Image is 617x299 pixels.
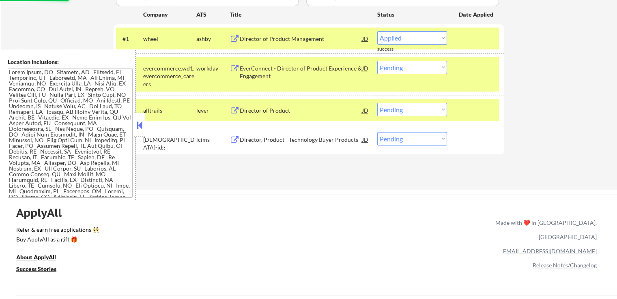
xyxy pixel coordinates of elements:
[16,206,71,220] div: ApplyAll
[377,46,410,53] div: success
[16,227,326,235] a: Refer & earn free applications 👯‍♀️
[8,58,133,66] div: Location Inclusions:
[196,35,230,43] div: ashby
[123,35,137,43] div: #1
[196,136,230,144] div: icims
[533,262,597,269] a: Release Notes/Changelog
[196,64,230,73] div: workday
[240,107,362,115] div: Director of Product
[361,132,370,147] div: JD
[501,248,597,254] a: [EMAIL_ADDRESS][DOMAIN_NAME]
[143,11,196,19] div: Company
[16,265,67,275] a: Success Stories
[361,61,370,75] div: JD
[361,103,370,117] div: JD
[240,64,362,80] div: EverConnect - Director of Product Experience & Engagement
[492,216,597,244] div: Made with ❤️ in [GEOGRAPHIC_DATA], [GEOGRAPHIC_DATA]
[377,7,447,21] div: Status
[16,237,97,242] div: Buy ApplyAll as a gift 🎁
[240,35,362,43] div: Director of Product Management
[143,35,196,43] div: wheel
[361,31,370,46] div: JD
[143,136,196,152] div: [DEMOGRAPHIC_DATA]-idg
[459,11,494,19] div: Date Applied
[143,107,196,115] div: alltrails
[196,107,230,115] div: lever
[196,11,230,19] div: ATS
[16,265,56,272] u: Success Stories
[230,11,370,19] div: Title
[240,136,362,144] div: Director, Product - Technology Buyer Products
[16,254,56,261] u: About ApplyAll
[16,235,97,246] a: Buy ApplyAll as a gift 🎁
[143,64,196,88] div: evercommerce.wd1.evercommerce_careers
[16,253,67,263] a: About ApplyAll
